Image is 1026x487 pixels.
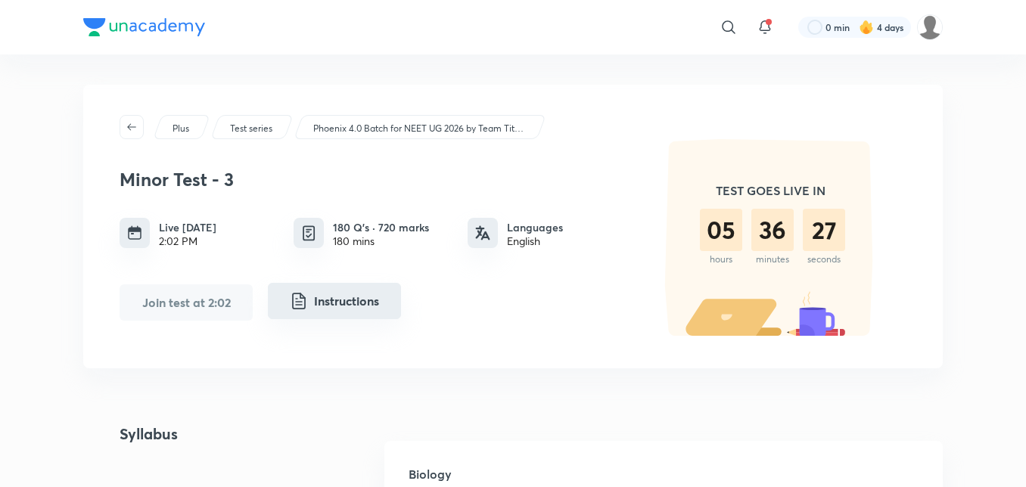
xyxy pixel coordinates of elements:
div: 05 [700,209,742,251]
img: timer [634,139,906,336]
div: 36 [751,209,794,251]
a: Test series [228,122,275,135]
img: Company Logo [83,18,205,36]
p: Plus [173,122,189,135]
button: Instructions [268,283,401,319]
img: Barsha Singh [917,14,943,40]
div: 180 mins [333,235,429,247]
h6: 180 Q’s · 720 marks [333,219,429,235]
a: Plus [170,122,192,135]
p: Phoenix 4.0 Batch for NEET UG 2026 by Team Titans [313,122,525,135]
div: English [507,235,563,247]
h3: Minor Test - 3 [120,169,626,191]
h5: TEST GOES LIVE IN [700,181,841,200]
div: minutes [751,254,794,265]
div: seconds [803,254,845,265]
div: 2:02 PM [159,235,216,247]
img: quiz info [300,224,319,243]
img: languages [475,225,490,240]
img: timing [127,225,142,240]
h6: Live [DATE] [159,219,216,235]
img: instruction [290,292,308,310]
div: 27 [803,209,845,251]
button: Join test at 2:02 [120,284,253,321]
a: Phoenix 4.0 Batch for NEET UG 2026 by Team Titans [311,122,528,135]
p: Test series [230,122,272,135]
img: streak [859,20,874,35]
h6: Languages [507,219,563,235]
div: hours [700,254,742,265]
